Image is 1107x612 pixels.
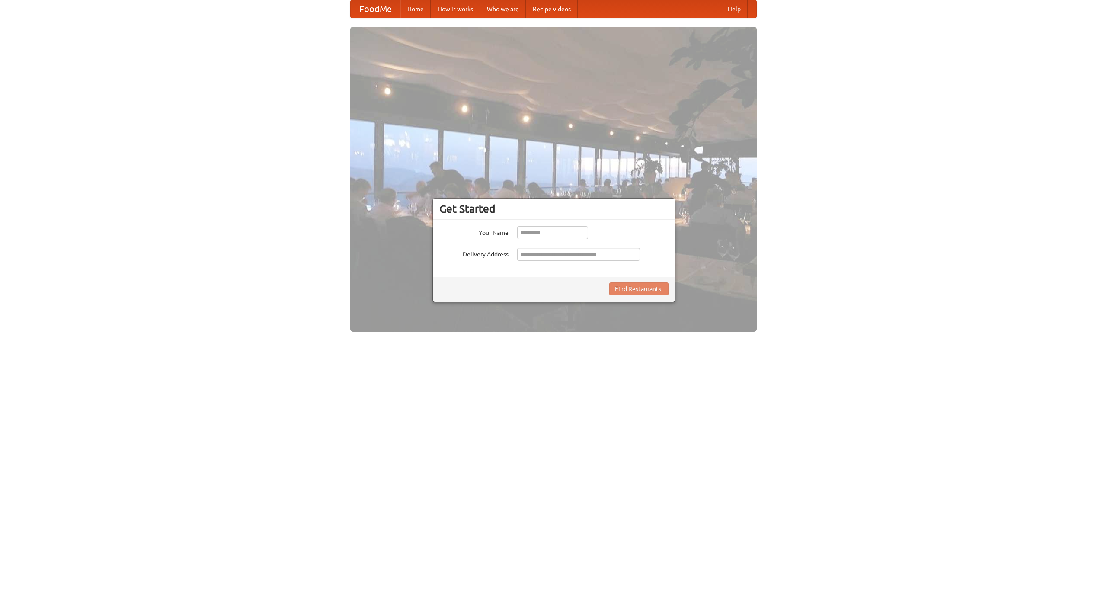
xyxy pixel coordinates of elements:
a: Home [400,0,431,18]
a: Recipe videos [526,0,578,18]
label: Your Name [439,226,509,237]
h3: Get Started [439,202,669,215]
a: Who we are [480,0,526,18]
button: Find Restaurants! [609,282,669,295]
a: FoodMe [351,0,400,18]
a: How it works [431,0,480,18]
a: Help [721,0,748,18]
label: Delivery Address [439,248,509,259]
